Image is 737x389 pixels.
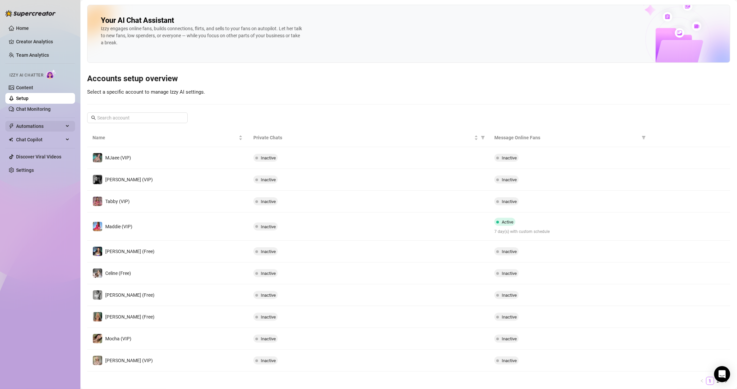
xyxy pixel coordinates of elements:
img: Celine (Free) [93,269,102,278]
span: Automations [16,121,64,132]
span: Mocha (VIP) [105,336,131,341]
span: Inactive [502,177,517,182]
span: filter [481,136,485,140]
span: filter [640,133,647,143]
span: [PERSON_NAME] (Free) [105,292,155,298]
span: Inactive [502,358,517,363]
img: AI Chatter [46,69,56,79]
div: Open Intercom Messenger [714,366,730,382]
span: filter [642,136,646,140]
a: Creator Analytics [16,36,70,47]
h2: Your AI Chat Assistant [101,16,174,25]
span: filter [480,133,486,143]
span: Inactive [502,155,517,160]
a: 1 [707,377,714,385]
span: 7 day(s) with custom schedule [494,229,644,235]
span: left [700,379,704,383]
span: Izzy AI Chatter [9,72,43,79]
img: logo-BBDzfeDw.svg [5,10,56,17]
span: Inactive [261,199,276,204]
span: Inactive [502,314,517,320]
span: [PERSON_NAME] (Free) [105,249,155,254]
span: thunderbolt [9,124,14,129]
span: Celine (Free) [105,271,131,276]
a: Team Analytics [16,52,49,58]
span: [PERSON_NAME] (VIP) [105,177,153,182]
a: Setup [16,96,28,101]
img: Kennedy (Free) [93,290,102,300]
span: Inactive [261,271,276,276]
span: MJaee (VIP) [105,155,131,160]
span: Inactive [502,336,517,341]
li: 1 [706,377,714,385]
img: Ellie (VIP) [93,356,102,365]
a: Settings [16,167,34,173]
img: Mocha (VIP) [93,334,102,343]
img: MJaee (VIP) [93,153,102,162]
a: Content [16,85,33,90]
h3: Accounts setup overview [87,74,730,84]
span: search [91,115,96,120]
span: Inactive [261,177,276,182]
span: Inactive [502,293,517,298]
span: Inactive [502,249,517,254]
span: Tabby (VIP) [105,199,130,204]
span: Active [502,220,513,225]
span: Name [93,134,237,141]
span: Inactive [261,358,276,363]
div: Izzy engages online fans, builds connections, flirts, and sells to your fans on autopilot. Let he... [101,25,302,46]
th: Private Chats [248,129,489,147]
span: Inactive [261,155,276,160]
span: [PERSON_NAME] (Free) [105,314,155,320]
span: Inactive [261,249,276,254]
input: Search account [97,114,178,121]
span: Private Chats [253,134,473,141]
span: Select a specific account to manage Izzy AI settings. [87,89,205,95]
img: Tabby (VIP) [93,197,102,206]
a: Chat Monitoring [16,106,51,112]
span: Inactive [261,336,276,341]
span: [PERSON_NAME] (VIP) [105,358,153,363]
span: Chat Copilot [16,134,64,145]
span: Inactive [502,199,517,204]
img: Ellie (Free) [93,312,102,322]
button: left [698,377,706,385]
span: Inactive [502,271,517,276]
span: Inactive [261,314,276,320]
th: Name [87,129,248,147]
img: Maddie (VIP) [93,222,102,231]
span: Maddie (VIP) [105,224,132,229]
li: Previous Page [698,377,706,385]
img: Kennedy (VIP) [93,175,102,184]
span: Message Online Fans [494,134,639,141]
span: Inactive [261,293,276,298]
span: Inactive [261,224,276,229]
a: Discover Viral Videos [16,154,61,159]
a: Home [16,26,29,31]
img: Chat Copilot [9,137,13,142]
img: Maddie (Free) [93,247,102,256]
